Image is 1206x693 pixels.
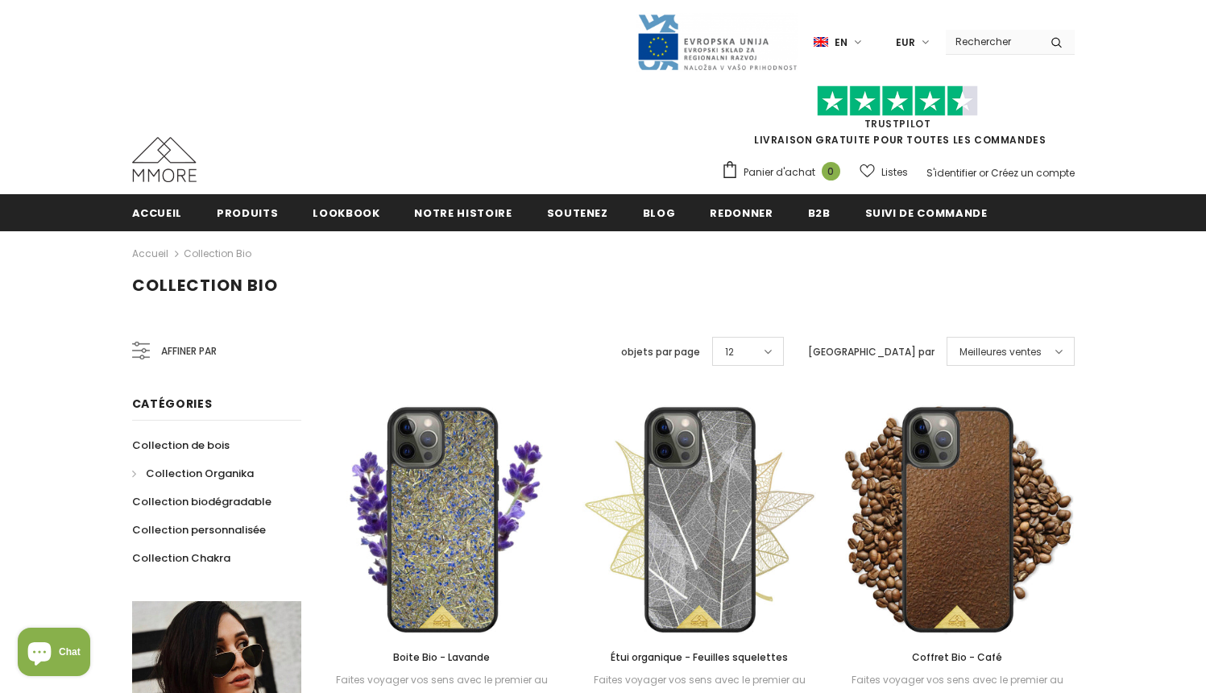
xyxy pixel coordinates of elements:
a: TrustPilot [864,117,931,131]
a: Collection Bio [184,247,251,260]
span: Étui organique - Feuilles squelettes [611,650,788,664]
a: soutenez [547,194,608,230]
a: Notre histoire [414,194,512,230]
a: Collection de bois [132,431,230,459]
a: Javni Razpis [636,35,798,48]
span: Lookbook [313,205,379,221]
a: Accueil [132,194,183,230]
a: Listes [860,158,908,186]
a: Collection biodégradable [132,488,271,516]
input: Search Site [946,30,1038,53]
span: Notre histoire [414,205,512,221]
a: Lookbook [313,194,379,230]
a: Redonner [710,194,773,230]
a: Accueil [132,244,168,264]
span: Produits [217,205,278,221]
span: B2B [808,205,831,221]
span: Meilleures ventes [959,344,1042,360]
span: EUR [896,35,915,51]
span: Collection personnalisée [132,522,266,537]
span: Collection Organika [146,466,254,481]
a: Panier d'achat 0 [721,160,848,185]
a: Blog [643,194,676,230]
a: Collection Organika [132,459,254,488]
a: Suivi de commande [865,194,988,230]
a: Collection Chakra [132,544,230,572]
span: Suivi de commande [865,205,988,221]
a: Collection personnalisée [132,516,266,544]
span: Blog [643,205,676,221]
img: i-lang-1.png [814,35,828,49]
span: 0 [822,162,840,181]
span: Collection de bois [132,438,230,453]
span: Coffret Bio - Café [912,650,1002,664]
a: Produits [217,194,278,230]
span: Redonner [710,205,773,221]
span: LIVRAISON GRATUITE POUR TOUTES LES COMMANDES [721,93,1075,147]
span: or [979,166,988,180]
span: Collection Bio [132,274,278,297]
span: soutenez [547,205,608,221]
span: Collection biodégradable [132,494,271,509]
a: Coffret Bio - Café [840,649,1074,666]
a: Créez un compte [991,166,1075,180]
span: Collection Chakra [132,550,230,566]
span: Accueil [132,205,183,221]
img: Faites confiance aux étoiles pilotes [817,85,978,117]
a: B2B [808,194,831,230]
a: S'identifier [926,166,976,180]
span: Catégories [132,396,213,412]
label: [GEOGRAPHIC_DATA] par [808,344,935,360]
a: Étui organique - Feuilles squelettes [582,649,816,666]
img: Javni Razpis [636,13,798,72]
span: Listes [881,164,908,181]
span: Affiner par [161,342,217,360]
span: en [835,35,848,51]
inbox-online-store-chat: Shopify online store chat [13,628,95,680]
label: objets par page [621,344,700,360]
a: Boite Bio - Lavande [325,649,559,666]
span: 12 [725,344,734,360]
img: Cas MMORE [132,137,197,182]
span: Boite Bio - Lavande [393,650,490,664]
span: Panier d'achat [744,164,815,181]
